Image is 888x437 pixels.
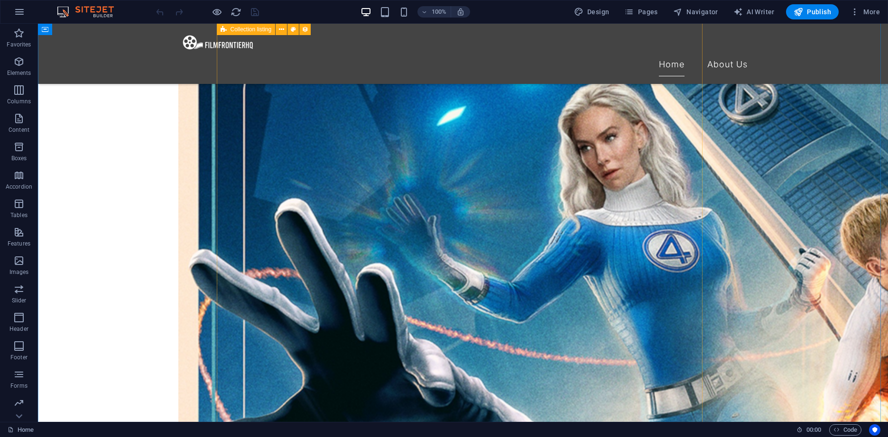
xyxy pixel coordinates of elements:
span: Code [833,424,857,436]
button: Click here to leave preview mode and continue editing [211,6,222,18]
span: : [813,426,814,433]
p: Elements [7,69,31,77]
i: Reload page [231,7,241,18]
p: Favorites [7,41,31,48]
p: Header [9,325,28,333]
p: Features [8,240,30,247]
p: Tables [10,211,28,219]
span: Publish [794,7,831,17]
button: Pages [620,4,661,19]
span: Navigator [673,7,718,17]
span: Collection listing [231,27,272,32]
p: Columns [7,98,31,105]
a: Click to cancel selection. Double-click to open Pages [8,424,34,436]
button: reload [230,6,241,18]
i: On resize automatically adjust zoom level to fit chosen device. [456,8,465,16]
div: Design (Ctrl+Alt+Y) [570,4,613,19]
p: Footer [10,354,28,361]
p: Images [9,268,29,276]
p: Content [9,126,29,134]
span: Design [574,7,610,17]
h6: 100% [432,6,447,18]
button: Publish [786,4,839,19]
span: More [850,7,880,17]
button: Navigator [669,4,722,19]
p: Forms [10,382,28,390]
p: Boxes [11,155,27,162]
h6: Session time [796,424,822,436]
span: Pages [624,7,657,17]
img: Editor Logo [55,6,126,18]
button: 100% [417,6,451,18]
button: Usercentrics [869,424,880,436]
button: More [846,4,884,19]
span: AI Writer [733,7,775,17]
p: Accordion [6,183,32,191]
p: Slider [12,297,27,304]
span: 00 00 [806,424,821,436]
button: Design [570,4,613,19]
button: Code [829,424,861,436]
button: AI Writer [730,4,778,19]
